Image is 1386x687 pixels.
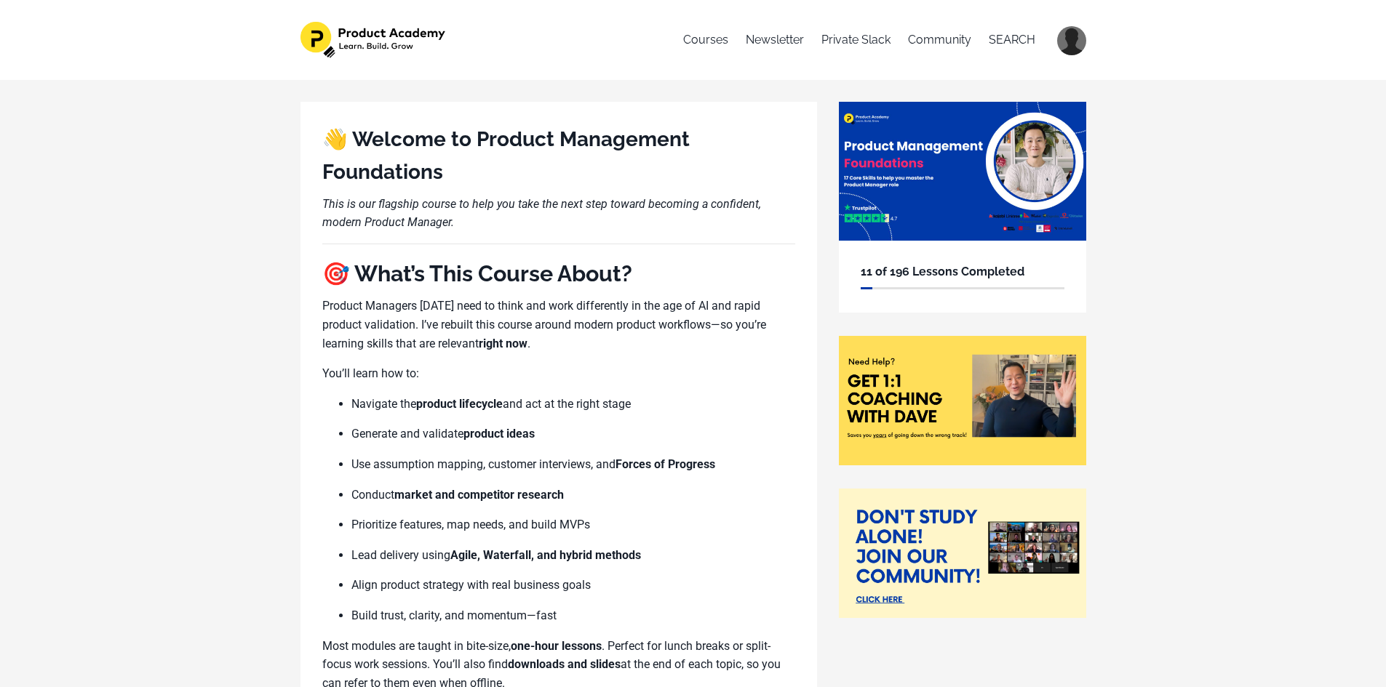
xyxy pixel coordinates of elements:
span: Lead delivery using [351,548,450,562]
img: c09fbb7e94211bd97a8ab03566e2c778 [1057,26,1086,55]
img: 8be08-880d-c0e-b727-42286b0aac6e_Need_coaching_.png [839,336,1086,465]
p: Navigate the and act at the right stage [351,395,795,414]
p: Use assumption mapping, customer interviews, and [351,455,795,474]
b: right now [479,337,527,350]
img: 44604e1-f832-4873-c755-8be23318bfc_12.png [839,102,1086,241]
a: Private Slack [821,22,891,58]
p: You’ll learn how to: [322,364,795,383]
a: Community [908,22,971,58]
h6: 11 of 196 Lessons Completed [861,262,1064,281]
img: 1e4575b-f30f-f7bc-803-1053f84514_582dc3fb-c1b0-4259-95ab-5487f20d86c3.png [300,22,448,58]
img: 8f7df7-7e21-1711-f3b5-0b085c5d0c7_join_our_community.png [839,489,1086,618]
p: Align product strategy with real business goals [351,576,795,595]
p: Build trust, clarity, and momentum—fast [351,606,795,625]
b: product lifecycle [416,397,503,411]
p: Generate and validate [351,425,795,443]
b: Forces of Progress [616,457,715,471]
a: Courses [683,22,728,58]
a: Newsletter [746,22,804,58]
p: Prioritize features, map needs, and build MVPs [351,515,795,534]
a: SEARCH [989,22,1035,58]
b: 🎯 What’s This Course About? [322,260,632,286]
i: This is our flagship course to help you take the next step toward becoming a confident, modern Pr... [322,197,761,230]
b: one-hour lessons [511,639,602,653]
b: 👋 Welcome to Product Management Foundations [322,127,690,184]
b: product ideas [463,427,535,441]
b: market and competitor research [394,488,564,502]
b: Agile, Waterfall, and hybrid methods [450,548,641,562]
span: Conduct [351,488,394,502]
b: downloads and slides [508,657,621,671]
p: Product Managers [DATE] need to think and work differently in the age of AI and rapid product val... [322,297,795,353]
